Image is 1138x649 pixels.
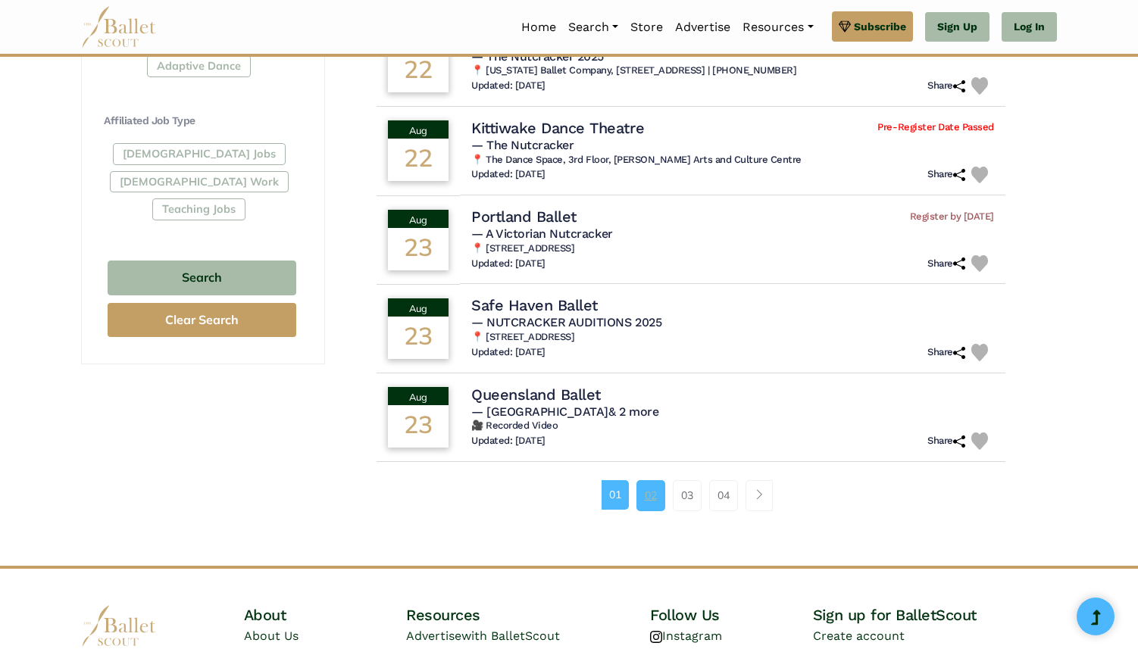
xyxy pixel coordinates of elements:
[608,404,658,419] a: & 2 more
[927,435,965,448] h6: Share
[927,346,965,359] h6: Share
[927,168,965,181] h6: Share
[471,242,994,255] h6: 📍 [STREET_ADDRESS]
[388,210,449,228] div: Aug
[925,12,989,42] a: Sign Up
[1002,12,1057,42] a: Log In
[471,346,546,359] h6: Updated: [DATE]
[388,298,449,317] div: Aug
[108,261,296,296] button: Search
[471,64,994,77] h6: 📍 [US_STATE] Ballet Company, [STREET_ADDRESS] | [PHONE_NUMBER]
[244,605,407,625] h4: About
[636,480,665,510] a: 02
[471,315,661,329] span: — NUTCRACKER AUDITIONS 2025
[562,11,624,43] a: Search
[709,480,738,510] a: 04
[471,226,612,241] span: — A Victorian Nutcracker
[388,120,449,139] div: Aug
[650,631,662,643] img: instagram logo
[910,211,994,223] span: Register by [DATE]
[406,605,650,625] h4: Resources
[839,18,851,35] img: gem.svg
[471,385,601,404] h4: Queensland Ballet
[471,331,994,344] h6: 📍 [STREET_ADDRESS]
[832,11,913,42] a: Subscribe
[813,605,1057,625] h4: Sign up for BalletScout
[650,605,813,625] h4: Follow Us
[471,404,658,419] span: — [GEOGRAPHIC_DATA]
[406,629,560,643] a: Advertisewith BalletScout
[388,228,449,270] div: 23
[471,295,598,315] h4: Safe Haven Ballet
[461,629,560,643] span: with BalletScout
[471,118,644,138] h4: Kittiwake Dance Theatre
[244,629,299,643] a: About Us
[388,387,449,405] div: Aug
[388,50,449,92] div: 22
[854,18,906,35] span: Subscribe
[471,257,546,270] h6: Updated: [DATE]
[471,420,994,432] h6: 🎥 Recorded Video
[927,257,965,270] h6: Share
[388,405,449,448] div: 23
[471,435,546,448] h6: Updated: [DATE]
[877,121,993,134] span: Pre-Register Date Passed
[669,11,736,43] a: Advertise
[602,480,629,509] a: 01
[813,629,905,643] a: Create account
[108,303,296,337] button: Clear Search
[736,11,819,43] a: Resources
[673,480,702,510] a: 03
[927,80,965,92] h6: Share
[471,138,574,152] span: — The Nutcracker
[471,168,546,181] h6: Updated: [DATE]
[104,114,300,129] h4: Affiliated Job Type
[515,11,562,43] a: Home
[388,317,449,359] div: 23
[650,629,722,643] a: Instagram
[471,49,604,64] span: — The Nutcracker 2025
[471,80,546,92] h6: Updated: [DATE]
[388,139,449,181] div: 22
[602,480,781,510] nav: Page navigation example
[624,11,669,43] a: Store
[471,154,994,167] h6: 📍 The Dance Space, 3rd Floor, [PERSON_NAME] Arts and Culture Centre
[81,605,157,647] img: logo
[471,207,577,226] h4: Portland Ballet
